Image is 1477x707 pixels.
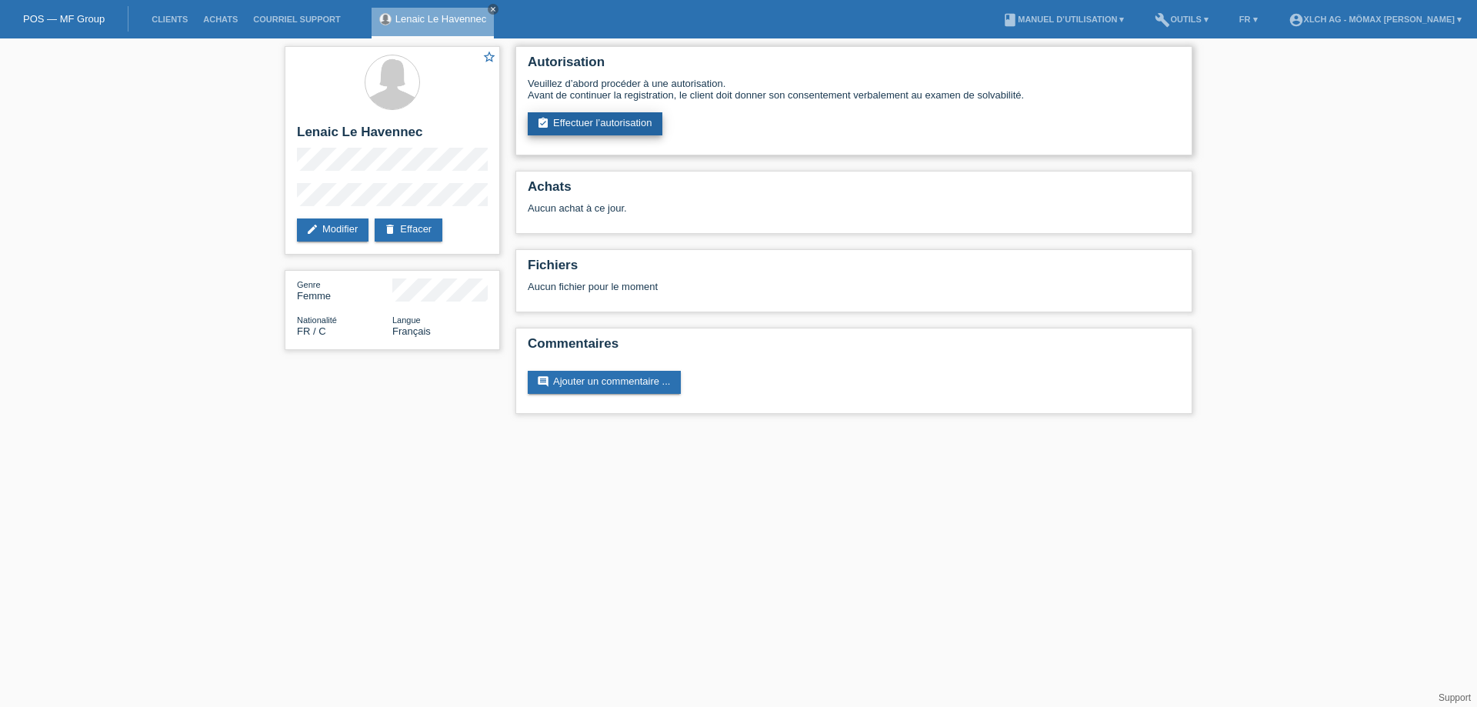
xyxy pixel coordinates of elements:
[537,375,549,388] i: comment
[1232,15,1265,24] a: FR ▾
[1002,12,1018,28] i: book
[1281,15,1469,24] a: account_circleXLCH AG - Mömax [PERSON_NAME] ▾
[995,15,1132,24] a: bookManuel d’utilisation ▾
[395,13,487,25] a: Lenaic Le Havennec
[489,5,497,13] i: close
[297,278,392,302] div: Femme
[1439,692,1471,703] a: Support
[1147,15,1215,24] a: buildOutils ▾
[392,315,421,325] span: Langue
[384,223,396,235] i: delete
[1289,12,1304,28] i: account_circle
[297,125,488,148] h2: Lenaic Le Havennec
[375,218,442,242] a: deleteEffacer
[488,4,498,15] a: close
[144,15,195,24] a: Clients
[392,325,431,337] span: Français
[528,202,1180,225] div: Aucun achat à ce jour.
[528,371,681,394] a: commentAjouter un commentaire ...
[482,50,496,64] i: star_border
[297,280,321,289] span: Genre
[528,258,1180,281] h2: Fichiers
[195,15,245,24] a: Achats
[537,117,549,129] i: assignment_turned_in
[528,112,662,135] a: assignment_turned_inEffectuer l’autorisation
[297,218,368,242] a: editModifier
[482,50,496,66] a: star_border
[306,223,318,235] i: edit
[528,281,998,292] div: Aucun fichier pour le moment
[23,13,105,25] a: POS — MF Group
[528,78,1180,101] div: Veuillez d’abord procéder à une autorisation. Avant de continuer la registration, le client doit ...
[297,315,337,325] span: Nationalité
[1155,12,1170,28] i: build
[528,336,1180,359] h2: Commentaires
[528,55,1180,78] h2: Autorisation
[528,179,1180,202] h2: Achats
[297,325,326,337] span: France / C / 01.12.1987
[245,15,348,24] a: Courriel Support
